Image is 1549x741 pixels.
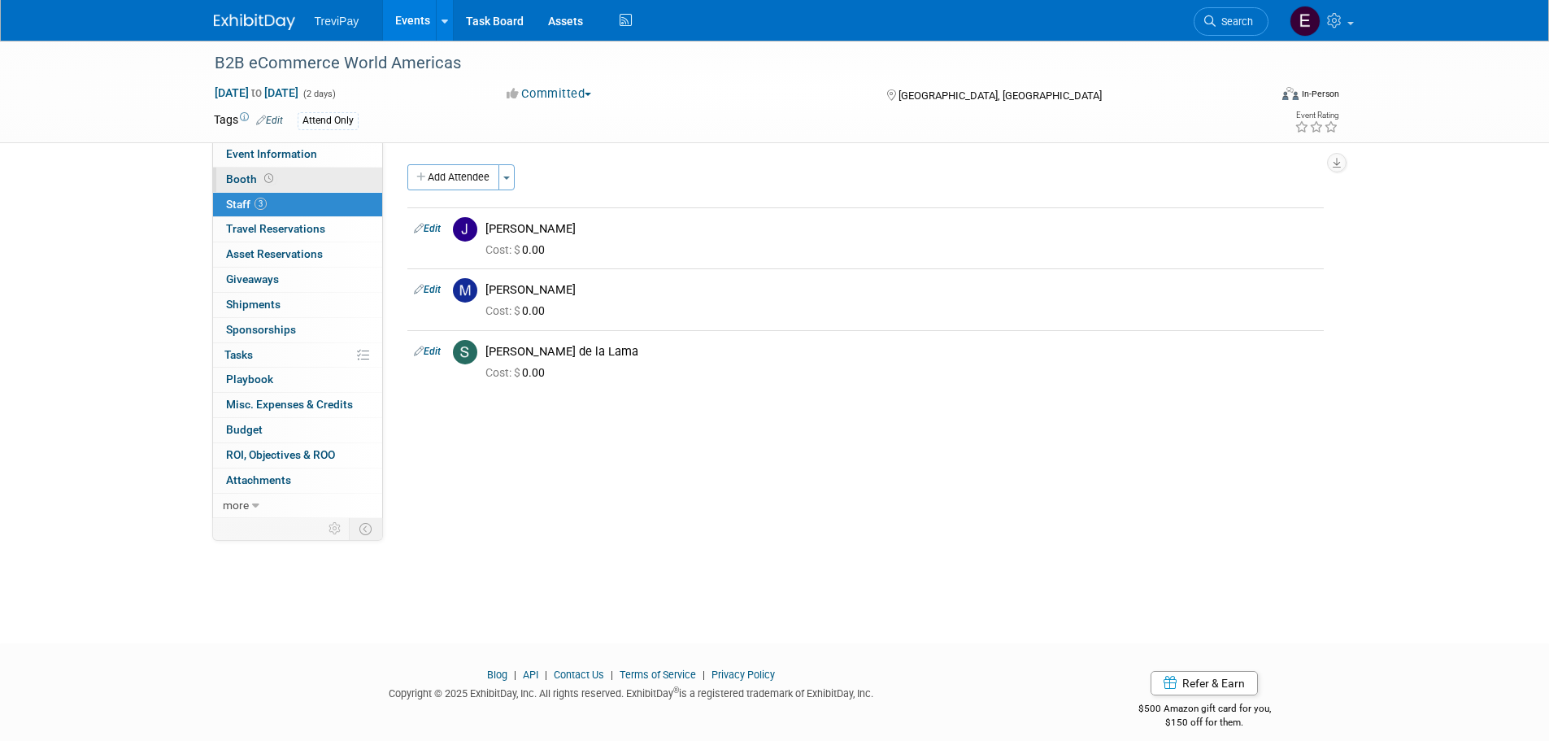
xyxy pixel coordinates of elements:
[213,268,382,292] a: Giveaways
[249,86,264,99] span: to
[213,494,382,518] a: more
[541,669,551,681] span: |
[485,243,522,256] span: Cost: $
[213,368,382,392] a: Playbook
[1073,716,1336,730] div: $150 off for them.
[1301,88,1339,100] div: In-Person
[224,348,253,361] span: Tasks
[298,112,359,129] div: Attend Only
[302,89,336,99] span: (2 days)
[223,499,249,512] span: more
[213,168,382,192] a: Booth
[226,198,267,211] span: Staff
[407,164,499,190] button: Add Attendee
[711,669,775,681] a: Privacy Policy
[213,443,382,468] a: ROI, Objectives & ROO
[213,193,382,217] a: Staff3
[213,418,382,442] a: Budget
[414,284,441,295] a: Edit
[226,448,335,461] span: ROI, Objectives & ROO
[209,49,1244,78] div: B2B eCommerce World Americas
[485,304,551,317] span: 0.00
[213,343,382,368] a: Tasks
[487,669,507,681] a: Blog
[256,115,283,126] a: Edit
[213,217,382,242] a: Travel Reservations
[213,293,382,317] a: Shipments
[698,669,709,681] span: |
[214,111,283,130] td: Tags
[226,172,276,185] span: Booth
[414,346,441,357] a: Edit
[214,85,299,100] span: [DATE] [DATE]
[321,518,350,539] td: Personalize Event Tab Strip
[485,344,1317,360] div: [PERSON_NAME] de la Lama
[485,304,522,317] span: Cost: $
[1194,7,1268,36] a: Search
[226,373,273,386] span: Playbook
[414,223,441,234] a: Edit
[554,669,604,681] a: Contact Us
[1173,85,1340,109] div: Event Format
[485,221,1317,237] div: [PERSON_NAME]
[226,423,263,436] span: Budget
[213,142,382,167] a: Event Information
[607,669,617,681] span: |
[213,469,382,493] a: Attachments
[510,669,520,681] span: |
[620,669,696,681] a: Terms of Service
[226,272,279,286] span: Giveaways
[1073,691,1336,729] div: $500 Amazon gift card for you,
[261,172,276,185] span: Booth not reserved yet
[485,243,551,256] span: 0.00
[349,518,382,539] td: Toggle Event Tabs
[1282,87,1299,100] img: Format-Inperson.png
[1151,671,1258,695] a: Refer & Earn
[485,366,522,379] span: Cost: $
[226,247,323,260] span: Asset Reservations
[1294,111,1338,120] div: Event Rating
[213,242,382,267] a: Asset Reservations
[226,222,325,235] span: Travel Reservations
[453,278,477,303] img: M.jpg
[214,682,1050,701] div: Copyright © 2025 ExhibitDay, Inc. All rights reserved. ExhibitDay is a registered trademark of Ex...
[226,147,317,160] span: Event Information
[1290,6,1321,37] img: Eric Shipe
[213,393,382,417] a: Misc. Expenses & Credits
[255,198,267,210] span: 3
[1216,15,1253,28] span: Search
[226,323,296,336] span: Sponsorships
[213,318,382,342] a: Sponsorships
[523,669,538,681] a: API
[899,89,1102,102] span: [GEOGRAPHIC_DATA], [GEOGRAPHIC_DATA]
[673,686,679,695] sup: ®
[485,366,551,379] span: 0.00
[226,298,281,311] span: Shipments
[214,14,295,30] img: ExhibitDay
[226,473,291,486] span: Attachments
[485,282,1317,298] div: [PERSON_NAME]
[226,398,353,411] span: Misc. Expenses & Credits
[453,217,477,242] img: J.jpg
[315,15,359,28] span: TreviPay
[453,340,477,364] img: S.jpg
[501,85,598,102] button: Committed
